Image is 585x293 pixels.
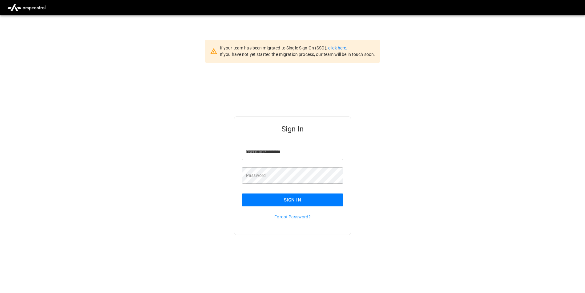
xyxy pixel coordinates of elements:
button: Sign In [242,193,343,206]
p: Forgot Password? [242,214,343,220]
span: If your team has been migrated to Single Sign On (SSO), [220,45,328,50]
span: If you have not yet started the migration process, our team will be in touch soon. [220,52,375,57]
a: click here. [328,45,347,50]
img: ampcontrol.io logo [5,2,48,14]
h5: Sign In [242,124,343,134]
